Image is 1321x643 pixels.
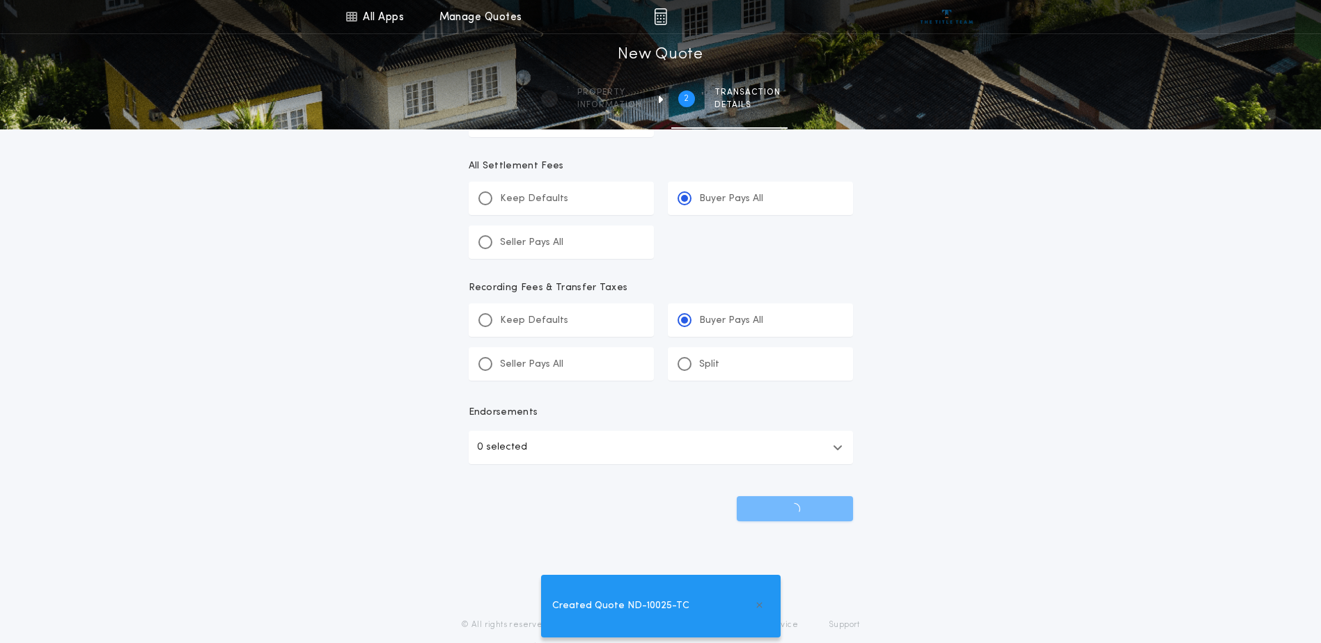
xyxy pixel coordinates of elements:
[500,236,563,250] p: Seller Pays All
[699,358,719,372] p: Split
[577,100,642,111] span: information
[618,44,703,66] h1: New Quote
[477,439,527,456] p: 0 selected
[500,192,568,206] p: Keep Defaults
[469,281,853,295] p: Recording Fees & Transfer Taxes
[469,159,853,173] p: All Settlement Fees
[577,87,642,98] span: Property
[699,314,763,328] p: Buyer Pays All
[714,100,781,111] span: details
[469,431,853,464] button: 0 selected
[699,192,763,206] p: Buyer Pays All
[500,314,568,328] p: Keep Defaults
[552,598,689,614] span: Created Quote ND-10025-TC
[921,10,973,24] img: vs-icon
[714,87,781,98] span: Transaction
[469,406,853,420] p: Endorsements
[654,8,667,25] img: img
[500,358,563,372] p: Seller Pays All
[684,93,689,104] h2: 2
